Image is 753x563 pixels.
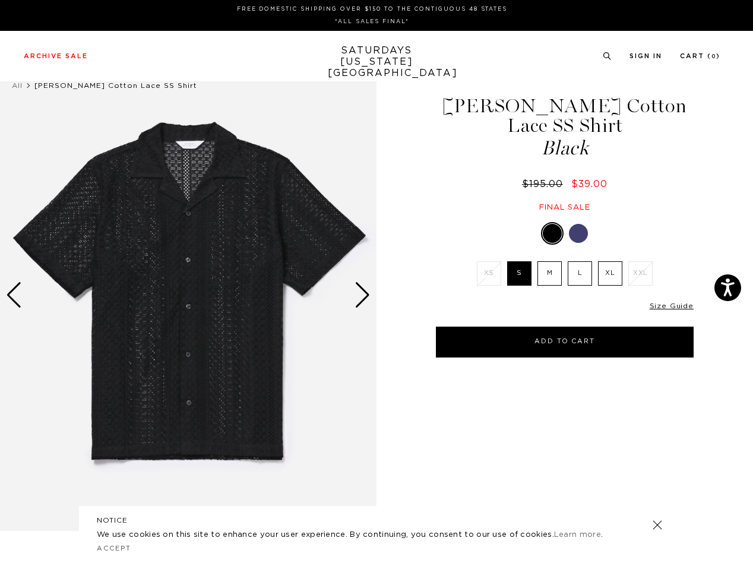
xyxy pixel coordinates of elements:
a: Archive Sale [24,53,88,59]
h1: [PERSON_NAME] Cotton Lace SS Shirt [434,96,695,158]
label: M [537,261,562,286]
label: XL [598,261,622,286]
label: L [568,261,592,286]
h5: NOTICE [97,515,656,526]
div: Final sale [434,203,695,213]
span: Black [434,138,695,158]
small: 0 [711,54,716,59]
a: SATURDAYS[US_STATE][GEOGRAPHIC_DATA] [328,45,426,79]
span: [PERSON_NAME] Cotton Lace SS Shirt [34,82,197,89]
label: S [507,261,531,286]
a: Accept [97,545,131,552]
p: FREE DOMESTIC SHIPPING OVER $150 TO THE CONTIGUOUS 48 STATES [29,5,716,14]
span: $39.00 [571,179,608,189]
a: All [12,82,23,89]
a: Learn more [554,531,601,539]
p: We use cookies on this site to enhance your user experience. By continuing, you consent to our us... [97,529,614,541]
a: Size Guide [650,302,694,309]
button: Add to Cart [436,327,694,358]
a: Sign In [629,53,662,59]
div: Previous slide [6,282,22,308]
del: $195.00 [522,179,568,189]
a: Cart (0) [680,53,720,59]
p: *ALL SALES FINAL* [29,17,716,26]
